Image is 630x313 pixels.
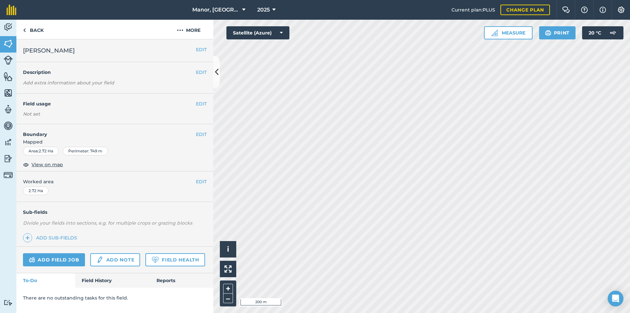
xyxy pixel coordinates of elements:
img: svg+xml;base64,PD94bWwgdmVyc2lvbj0iMS4wIiBlbmNvZGluZz0idXRmLTgiPz4KPCEtLSBHZW5lcmF0b3I6IEFkb2JlIE... [4,170,13,180]
h4: Boundary [16,124,196,138]
img: svg+xml;base64,PHN2ZyB4bWxucz0iaHR0cDovL3d3dy53My5vcmcvMjAwMC9zdmciIHdpZHRoPSIxNyIgaGVpZ2h0PSIxNy... [599,6,606,14]
img: svg+xml;base64,PHN2ZyB4bWxucz0iaHR0cDovL3d3dy53My5vcmcvMjAwMC9zdmciIHdpZHRoPSI1NiIgaGVpZ2h0PSI2MC... [4,39,13,49]
button: EDIT [196,178,207,185]
img: Ruler icon [491,30,498,36]
button: More [164,20,213,39]
img: svg+xml;base64,PD94bWwgdmVyc2lvbj0iMS4wIiBlbmNvZGluZz0idXRmLTgiPz4KPCEtLSBHZW5lcmF0b3I6IEFkb2JlIE... [29,256,35,264]
h4: Description [23,69,207,76]
a: Add sub-fields [23,233,80,242]
img: svg+xml;base64,PD94bWwgdmVyc2lvbj0iMS4wIiBlbmNvZGluZz0idXRmLTgiPz4KPCEtLSBHZW5lcmF0b3I6IEFkb2JlIE... [4,104,13,114]
img: svg+xml;base64,PHN2ZyB4bWxucz0iaHR0cDovL3d3dy53My5vcmcvMjAwMC9zdmciIHdpZHRoPSIyMCIgaGVpZ2h0PSIyNC... [177,26,183,34]
h4: Sub-fields [16,209,213,216]
img: svg+xml;base64,PHN2ZyB4bWxucz0iaHR0cDovL3d3dy53My5vcmcvMjAwMC9zdmciIHdpZHRoPSIxOCIgaGVpZ2h0PSIyNC... [23,161,29,168]
em: Divide your fields into sections, e.g. for multiple crops or grazing blocks [23,220,192,226]
button: Print [539,26,576,39]
span: Manor, [GEOGRAPHIC_DATA], [GEOGRAPHIC_DATA] [192,6,240,14]
img: svg+xml;base64,PHN2ZyB4bWxucz0iaHR0cDovL3d3dy53My5vcmcvMjAwMC9zdmciIHdpZHRoPSI1NiIgaGVpZ2h0PSI2MC... [4,72,13,81]
img: svg+xml;base64,PD94bWwgdmVyc2lvbj0iMS4wIiBlbmNvZGluZz0idXRmLTgiPz4KPCEtLSBHZW5lcmF0b3I6IEFkb2JlIE... [4,154,13,164]
img: fieldmargin Logo [7,5,16,15]
span: [PERSON_NAME] [23,46,75,55]
button: EDIT [196,100,207,107]
div: Area : 2.72 Ha [23,147,59,155]
h4: Field usage [23,100,196,107]
a: Add note [90,253,140,266]
img: svg+xml;base64,PHN2ZyB4bWxucz0iaHR0cDovL3d3dy53My5vcmcvMjAwMC9zdmciIHdpZHRoPSI1NiIgaGVpZ2h0PSI2MC... [4,88,13,98]
button: + [223,284,233,294]
a: Back [16,20,50,39]
a: Field Health [145,253,205,266]
div: 2.72 Ha [23,187,49,195]
span: 2025 [257,6,270,14]
button: EDIT [196,69,207,76]
img: svg+xml;base64,PD94bWwgdmVyc2lvbj0iMS4wIiBlbmNvZGluZz0idXRmLTgiPz4KPCEtLSBHZW5lcmF0b3I6IEFkb2JlIE... [96,256,103,264]
img: svg+xml;base64,PD94bWwgdmVyc2lvbj0iMS4wIiBlbmNvZGluZz0idXRmLTgiPz4KPCEtLSBHZW5lcmF0b3I6IEFkb2JlIE... [4,121,13,131]
img: Two speech bubbles overlapping with the left bubble in the forefront [562,7,570,13]
p: There are no outstanding tasks for this field. [23,294,207,302]
button: i [220,241,236,257]
span: Mapped [16,138,213,145]
button: EDIT [196,131,207,138]
span: Worked area [23,178,207,185]
span: Current plan : PLUS [451,6,495,13]
a: Change plan [500,5,550,15]
img: svg+xml;base64,PD94bWwgdmVyc2lvbj0iMS4wIiBlbmNvZGluZz0idXRmLTgiPz4KPCEtLSBHZW5lcmF0b3I6IEFkb2JlIE... [4,137,13,147]
button: Satellite (Azure) [226,26,289,39]
button: Measure [484,26,533,39]
div: Not set [23,111,207,117]
img: svg+xml;base64,PD94bWwgdmVyc2lvbj0iMS4wIiBlbmNvZGluZz0idXRmLTgiPz4KPCEtLSBHZW5lcmF0b3I6IEFkb2JlIE... [606,26,619,39]
button: 20 °C [582,26,623,39]
img: A cog icon [617,7,625,13]
img: svg+xml;base64,PD94bWwgdmVyc2lvbj0iMS4wIiBlbmNvZGluZz0idXRmLTgiPz4KPCEtLSBHZW5lcmF0b3I6IEFkb2JlIE... [4,300,13,306]
a: Add field job [23,253,85,266]
img: svg+xml;base64,PHN2ZyB4bWxucz0iaHR0cDovL3d3dy53My5vcmcvMjAwMC9zdmciIHdpZHRoPSI5IiBoZWlnaHQ9IjI0Ii... [23,26,26,34]
button: – [223,294,233,303]
button: EDIT [196,46,207,53]
div: Perimeter : 749 m [63,147,108,155]
img: svg+xml;base64,PHN2ZyB4bWxucz0iaHR0cDovL3d3dy53My5vcmcvMjAwMC9zdmciIHdpZHRoPSIxOSIgaGVpZ2h0PSIyNC... [545,29,551,37]
a: Reports [150,273,213,288]
button: View on map [23,161,63,168]
a: To-Do [16,273,75,288]
img: svg+xml;base64,PD94bWwgdmVyc2lvbj0iMS4wIiBlbmNvZGluZz0idXRmLTgiPz4KPCEtLSBHZW5lcmF0b3I6IEFkb2JlIE... [4,56,13,65]
span: 20 ° C [589,26,601,39]
img: A question mark icon [580,7,588,13]
img: svg+xml;base64,PD94bWwgdmVyc2lvbj0iMS4wIiBlbmNvZGluZz0idXRmLTgiPz4KPCEtLSBHZW5lcmF0b3I6IEFkb2JlIE... [4,22,13,32]
em: Add extra information about your field [23,80,114,86]
span: View on map [31,161,63,168]
img: Four arrows, one pointing top left, one top right, one bottom right and the last bottom left [224,265,232,273]
a: Field History [75,273,150,288]
div: Open Intercom Messenger [608,291,623,306]
img: svg+xml;base64,PHN2ZyB4bWxucz0iaHR0cDovL3d3dy53My5vcmcvMjAwMC9zdmciIHdpZHRoPSIxNCIgaGVpZ2h0PSIyNC... [25,234,30,242]
span: i [227,245,229,253]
